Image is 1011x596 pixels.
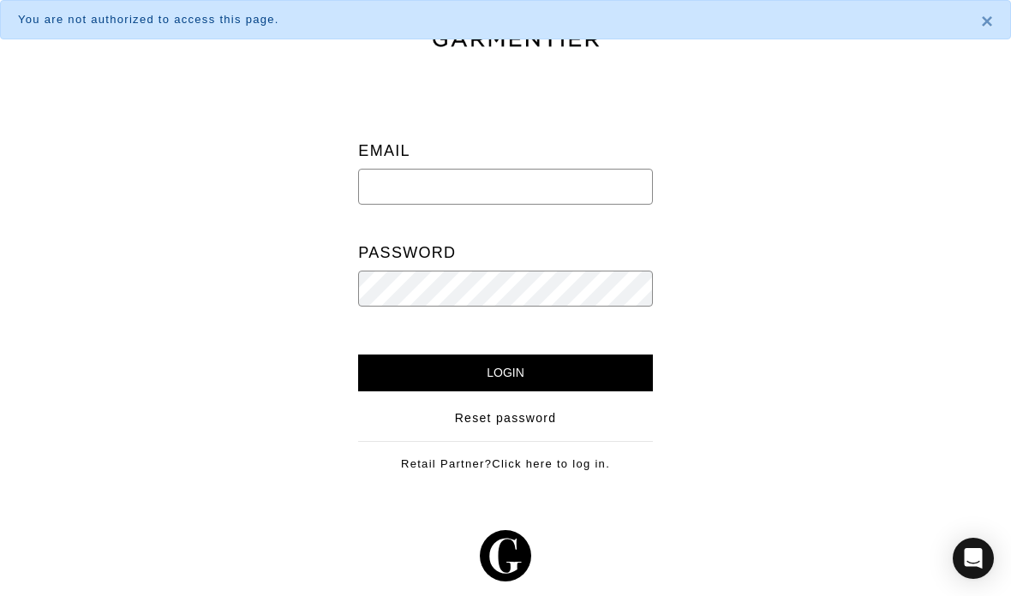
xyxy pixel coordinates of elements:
[358,134,410,169] label: Email
[492,457,610,470] a: Click here to log in.
[358,235,456,271] label: Password
[480,530,531,581] img: g-602364139e5867ba59c769ce4266a9601a3871a1516a6a4c3533f4bc45e69684.svg
[358,441,652,473] div: Retail Partner?
[981,9,993,33] span: ×
[455,409,557,427] a: Reset password
[358,355,652,391] input: Login
[953,538,994,579] div: Open Intercom Messenger
[18,11,955,28] div: You are not authorized to access this page.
